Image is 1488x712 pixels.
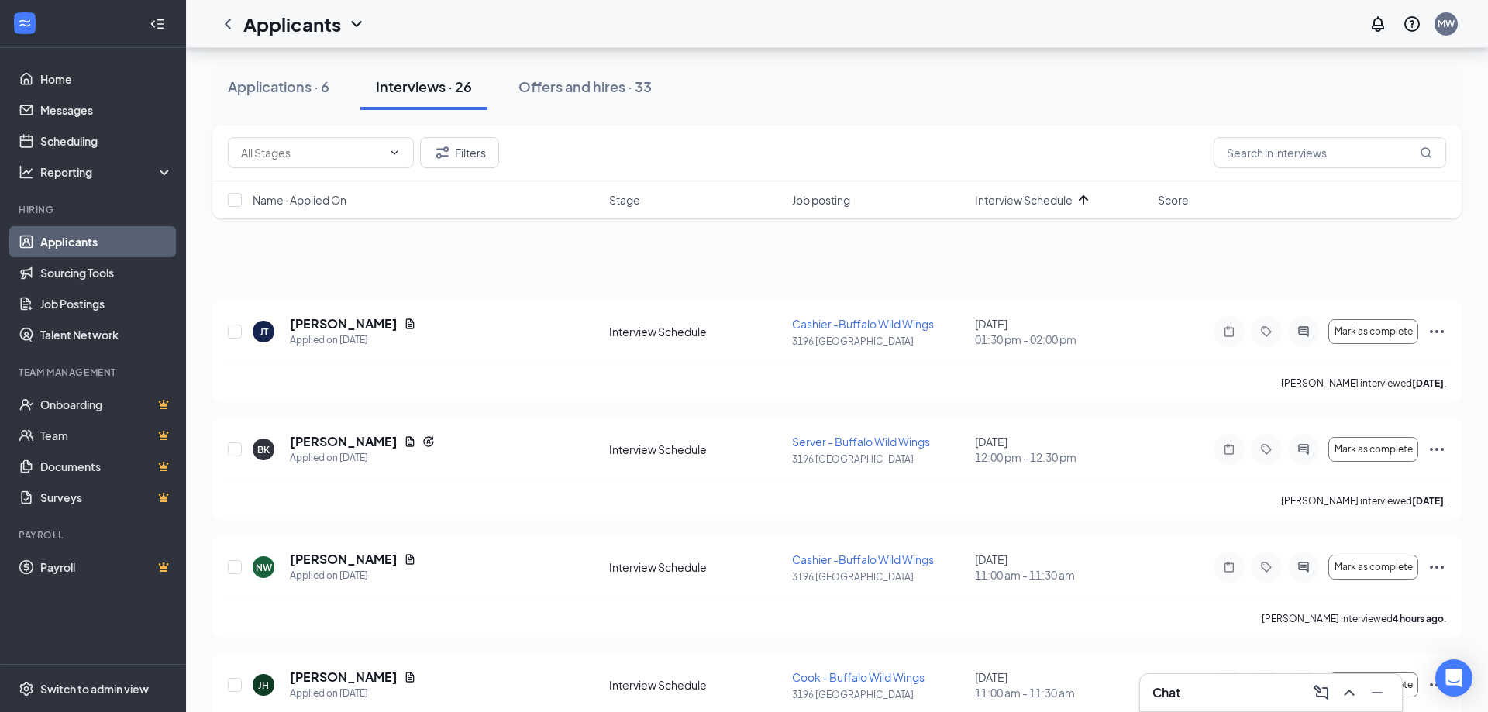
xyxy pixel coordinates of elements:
[1428,558,1446,576] svg: Ellipses
[40,681,149,697] div: Switch to admin view
[40,482,173,513] a: SurveysCrown
[1435,659,1472,697] div: Open Intercom Messenger
[1335,326,1413,337] span: Mark as complete
[290,551,398,568] h5: [PERSON_NAME]
[347,15,366,33] svg: ChevronDown
[975,192,1073,208] span: Interview Schedule
[792,552,934,566] span: Cashier -Buffalo Wild Wings
[1420,146,1432,159] svg: MagnifyingGlass
[241,144,382,161] input: All Stages
[404,318,416,330] svg: Document
[792,335,966,348] p: 3196 [GEOGRAPHIC_DATA]
[975,552,1149,583] div: [DATE]
[1403,15,1421,33] svg: QuestionInfo
[1309,680,1334,705] button: ComposeMessage
[1294,325,1313,338] svg: ActiveChat
[420,137,499,168] button: Filter Filters
[1337,680,1362,705] button: ChevronUp
[1257,325,1276,338] svg: Tag
[1428,676,1446,694] svg: Ellipses
[40,164,174,180] div: Reporting
[1214,137,1446,168] input: Search in interviews
[260,325,268,339] div: JT
[1393,613,1444,624] b: 4 hours ago
[1220,443,1238,456] svg: Note
[40,64,173,95] a: Home
[19,164,34,180] svg: Analysis
[975,316,1149,347] div: [DATE]
[1152,684,1180,701] h3: Chat
[1262,612,1446,625] p: [PERSON_NAME] interviewed .
[792,570,966,583] p: 3196 [GEOGRAPHIC_DATA]
[1281,377,1446,390] p: [PERSON_NAME] interviewed .
[1428,322,1446,341] svg: Ellipses
[404,553,416,566] svg: Document
[792,435,930,449] span: Server - Buffalo Wild Wings
[404,435,416,448] svg: Document
[388,146,401,159] svg: ChevronDown
[1412,495,1444,507] b: [DATE]
[1335,444,1413,455] span: Mark as complete
[404,671,416,683] svg: Document
[792,192,850,208] span: Job posting
[290,332,416,348] div: Applied on [DATE]
[19,203,170,216] div: Hiring
[792,670,925,684] span: Cook - Buffalo Wild Wings
[219,15,237,33] svg: ChevronLeft
[975,332,1149,347] span: 01:30 pm - 02:00 pm
[1368,683,1386,702] svg: Minimize
[975,685,1149,700] span: 11:00 am - 11:30 am
[792,452,966,466] p: 3196 [GEOGRAPHIC_DATA]
[1340,683,1359,702] svg: ChevronUp
[609,677,783,693] div: Interview Schedule
[40,226,173,257] a: Applicants
[422,435,435,448] svg: Reapply
[40,451,173,482] a: DocumentsCrown
[40,95,173,126] a: Messages
[290,686,416,701] div: Applied on [DATE]
[975,434,1149,465] div: [DATE]
[792,688,966,701] p: 3196 [GEOGRAPHIC_DATA]
[150,16,165,32] svg: Collapse
[792,317,934,331] span: Cashier -Buffalo Wild Wings
[1074,191,1093,209] svg: ArrowUp
[1328,319,1418,344] button: Mark as complete
[1158,192,1189,208] span: Score
[19,366,170,379] div: Team Management
[253,192,346,208] span: Name · Applied On
[40,319,173,350] a: Talent Network
[228,77,329,96] div: Applications · 6
[243,11,341,37] h1: Applicants
[433,143,452,162] svg: Filter
[40,257,173,288] a: Sourcing Tools
[258,679,269,692] div: JH
[1328,555,1418,580] button: Mark as complete
[1428,440,1446,459] svg: Ellipses
[257,443,270,456] div: BK
[609,559,783,575] div: Interview Schedule
[609,442,783,457] div: Interview Schedule
[290,433,398,450] h5: [PERSON_NAME]
[1257,443,1276,456] svg: Tag
[1335,562,1413,573] span: Mark as complete
[1369,15,1387,33] svg: Notifications
[975,567,1149,583] span: 11:00 am - 11:30 am
[40,126,173,157] a: Scheduling
[975,669,1149,700] div: [DATE]
[1220,325,1238,338] svg: Note
[19,528,170,542] div: Payroll
[609,192,640,208] span: Stage
[290,669,398,686] h5: [PERSON_NAME]
[40,420,173,451] a: TeamCrown
[1328,672,1418,697] button: Mark as complete
[1365,680,1390,705] button: Minimize
[376,77,472,96] div: Interviews · 26
[19,681,34,697] svg: Settings
[1412,377,1444,389] b: [DATE]
[40,552,173,583] a: PayrollCrown
[290,568,416,583] div: Applied on [DATE]
[290,450,435,466] div: Applied on [DATE]
[1294,443,1313,456] svg: ActiveChat
[518,77,652,96] div: Offers and hires · 33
